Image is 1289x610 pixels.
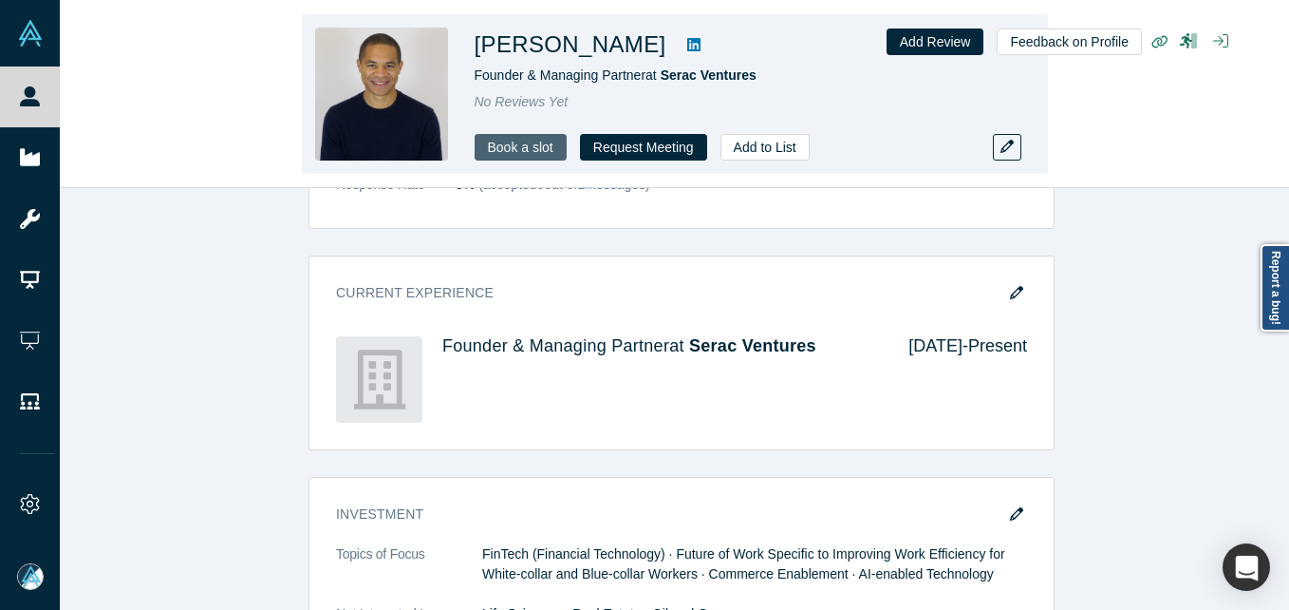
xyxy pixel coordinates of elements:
[482,546,1005,581] span: FinTech (Financial Technology) · Future of Work Specific to Improving Work Efficiency for White-c...
[1261,244,1289,332] a: Report a bug!
[475,94,569,109] span: No Reviews Yet
[336,505,1000,524] h3: Investment
[475,134,567,161] a: Book a slot
[442,336,882,357] h4: Founder & Managing Partner at
[336,283,1000,303] h3: Current Experience
[887,29,984,55] button: Add Review
[336,544,482,604] dt: Topics of Focus
[997,29,1142,55] button: Feedback on Profile
[336,175,456,215] dt: Response Rate
[336,336,422,423] img: Serac Ventures's Logo
[882,336,1027,423] div: [DATE] - Present
[17,20,44,47] img: Alchemist Vault Logo
[720,134,810,161] button: Add to List
[475,67,757,83] span: Founder & Managing Partner at
[475,28,666,62] h1: [PERSON_NAME]
[689,336,816,355] a: Serac Ventures
[315,28,448,161] img: Kevin Moore's Profile Image
[17,563,44,590] img: Mia Scott's Account
[661,67,757,83] a: Serac Ventures
[580,134,707,161] button: Request Meeting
